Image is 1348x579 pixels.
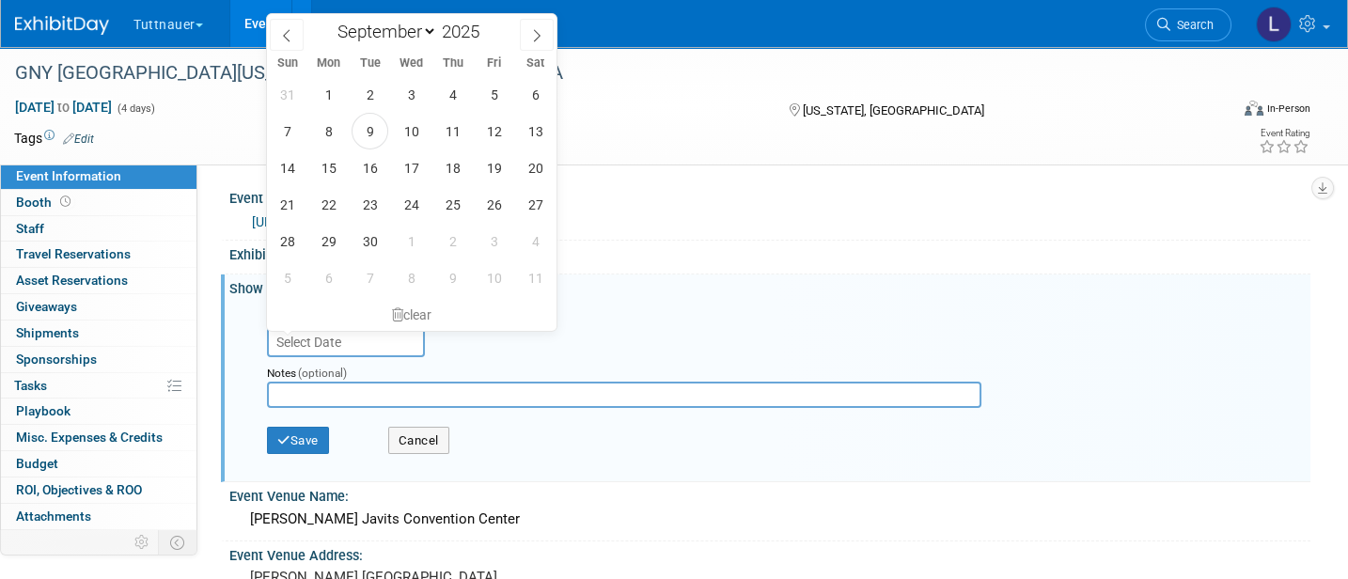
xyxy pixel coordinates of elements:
[269,223,306,259] span: September 28, 2025
[16,456,58,471] span: Budget
[476,223,512,259] span: October 3, 2025
[352,186,388,223] span: September 23, 2025
[517,186,554,223] span: September 27, 2025
[116,102,155,115] span: (4 days)
[476,149,512,186] span: September 19, 2025
[16,273,128,288] span: Asset Reservations
[267,299,556,331] div: clear
[437,21,494,42] input: Year
[126,530,159,555] td: Personalize Event Tab Strip
[252,214,384,229] a: [URL][DOMAIN_NAME]
[476,259,512,296] span: October 10, 2025
[269,113,306,149] span: September 7, 2025
[393,76,430,113] span: September 3, 2025
[1,451,196,477] a: Budget
[310,186,347,223] span: September 22, 2025
[352,149,388,186] span: September 16, 2025
[1,504,196,529] a: Attachments
[434,149,471,186] span: September 18, 2025
[229,184,1310,209] div: Event Website:
[1266,102,1310,116] div: In-Person
[1,373,196,399] a: Tasks
[56,195,74,209] span: Booth not reserved yet
[329,20,437,43] select: Month
[1145,8,1231,41] a: Search
[517,113,554,149] span: September 13, 2025
[1,242,196,267] a: Travel Reservations
[1,399,196,424] a: Playbook
[517,223,554,259] span: October 4, 2025
[14,129,94,148] td: Tags
[55,100,72,115] span: to
[1,477,196,503] a: ROI, Objectives & ROO
[517,76,554,113] span: September 6, 2025
[1170,18,1214,32] span: Search
[267,327,425,357] input: Select Date
[1,216,196,242] a: Staff
[267,427,329,455] button: Save
[474,57,515,70] span: Fri
[1259,129,1309,138] div: Event Rating
[310,223,347,259] span: September 29, 2025
[476,113,512,149] span: September 12, 2025
[229,274,1310,298] div: Show Forms Due::
[1,190,196,215] a: Booth
[16,195,74,210] span: Booth
[432,57,474,70] span: Thu
[269,76,306,113] span: August 31, 2025
[1,347,196,372] a: Sponsorships
[14,378,47,393] span: Tasks
[393,223,430,259] span: October 1, 2025
[159,530,197,555] td: Toggle Event Tabs
[16,299,77,314] span: Giveaways
[14,99,113,116] span: [DATE] [DATE]
[517,149,554,186] span: September 20, 2025
[310,259,347,296] span: October 6, 2025
[352,113,388,149] span: September 9, 2025
[16,246,131,261] span: Travel Reservations
[310,149,347,186] span: September 15, 2025
[1245,101,1263,116] img: Format-Inperson.png
[393,149,430,186] span: September 17, 2025
[515,57,556,70] span: Sat
[16,403,71,418] span: Playbook
[476,186,512,223] span: September 26, 2025
[269,259,306,296] span: October 5, 2025
[388,427,449,455] button: Cancel
[243,505,1296,534] div: [PERSON_NAME] Javits Convention Center
[1,268,196,293] a: Asset Reservations
[434,223,471,259] span: October 2, 2025
[1,294,196,320] a: Giveaways
[16,509,91,524] span: Attachments
[229,482,1310,506] div: Event Venue Name:
[476,76,512,113] span: September 5, 2025
[1256,7,1292,42] img: Lori Stewart
[393,113,430,149] span: September 10, 2025
[517,259,554,296] span: October 11, 2025
[229,241,1310,265] div: Exhibitor Website:
[1118,98,1310,126] div: Event Format
[16,482,142,497] span: ROI, Objectives & ROO
[803,103,984,117] span: [US_STATE], [GEOGRAPHIC_DATA]
[393,186,430,223] span: September 24, 2025
[1,321,196,346] a: Shipments
[310,76,347,113] span: September 1, 2025
[434,186,471,223] span: September 25, 2025
[63,133,94,146] a: Edit
[434,76,471,113] span: September 4, 2025
[16,430,163,445] span: Misc. Expenses & Credits
[16,221,44,236] span: Staff
[267,57,308,70] span: Sun
[350,57,391,70] span: Tue
[352,259,388,296] span: October 7, 2025
[267,367,296,380] small: Notes
[229,541,1310,565] div: Event Venue Address:
[434,113,471,149] span: September 11, 2025
[1,164,196,189] a: Event Information
[308,57,350,70] span: Mon
[310,113,347,149] span: September 8, 2025
[352,76,388,113] span: September 2, 2025
[434,259,471,296] span: October 9, 2025
[393,259,430,296] span: October 8, 2025
[8,56,1200,90] div: GNY [GEOGRAPHIC_DATA][US_STATE] 88898-2025 Tuttnauer PSA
